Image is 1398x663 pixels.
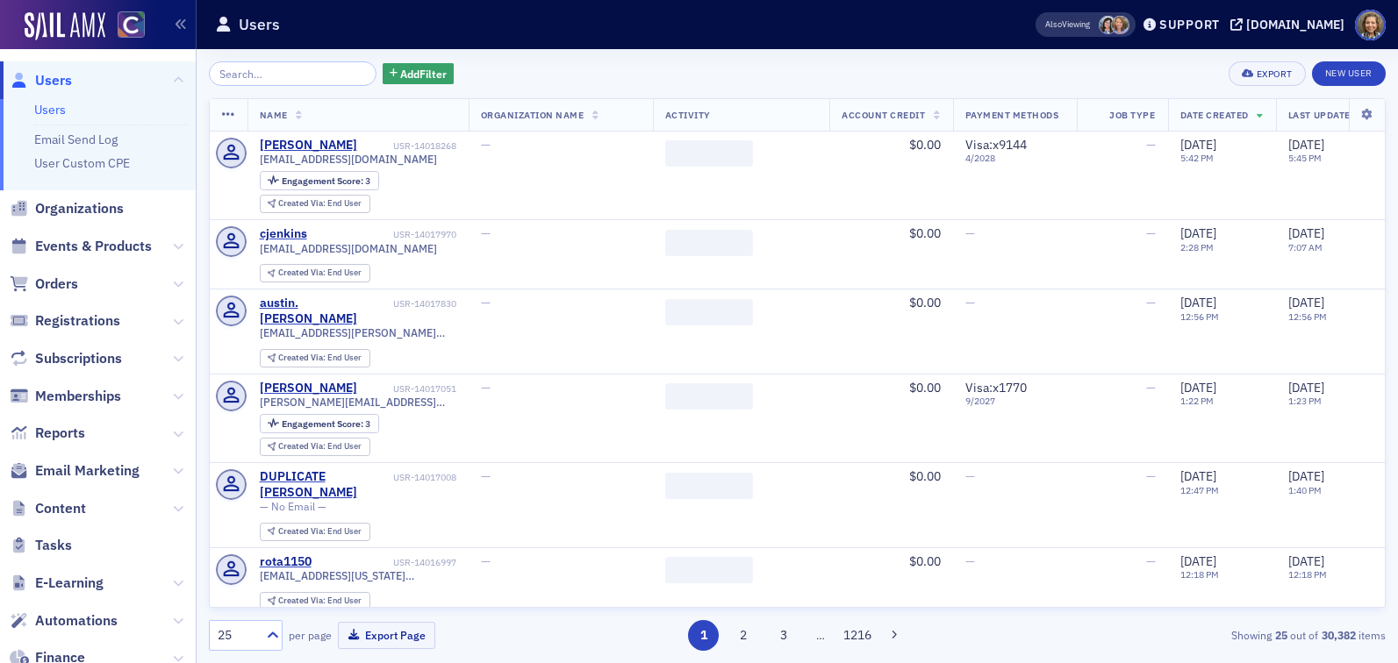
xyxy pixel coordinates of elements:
[909,225,941,241] span: $0.00
[278,442,362,452] div: End User
[1045,18,1090,31] span: Viewing
[278,525,327,537] span: Created Via :
[260,195,370,213] div: Created Via: End User
[260,242,437,255] span: [EMAIL_ADDRESS][DOMAIN_NAME]
[35,536,72,555] span: Tasks
[393,298,456,310] div: USR-14017830
[1180,484,1219,496] time: 12:47 PM
[10,461,140,481] a: Email Marketing
[1180,109,1249,121] span: Date Created
[1288,468,1324,484] span: [DATE]
[105,11,145,41] a: View Homepage
[35,499,86,518] span: Content
[260,500,326,513] span: — No Email —
[965,380,1027,396] span: Visa : x1770
[665,383,753,410] span: ‌
[965,396,1065,407] span: 9 / 2027
[1180,137,1216,153] span: [DATE]
[260,554,312,570] a: rota1150
[1146,468,1156,484] span: —
[965,225,975,241] span: —
[909,380,941,396] span: $0.00
[665,473,753,499] span: ‌
[1180,468,1216,484] span: [DATE]
[278,199,362,209] div: End User
[1288,137,1324,153] span: [DATE]
[1257,69,1293,79] div: Export
[10,71,72,90] a: Users
[35,611,118,631] span: Automations
[728,620,759,651] button: 2
[34,102,66,118] a: Users
[260,326,456,339] span: [EMAIL_ADDRESS][PERSON_NAME][DOMAIN_NAME]
[25,12,105,40] img: SailAMX
[10,199,124,218] a: Organizations
[35,461,140,481] span: Email Marketing
[239,14,280,35] h1: Users
[1230,18,1351,31] button: [DOMAIN_NAME]
[34,155,130,171] a: User Custom CPE
[35,237,152,256] span: Events & Products
[10,387,121,406] a: Memberships
[1318,627,1359,643] strong: 30,382
[688,620,719,651] button: 1
[338,622,435,649] button: Export Page
[965,553,975,569] span: —
[260,264,370,282] div: Created Via: End User
[209,61,376,86] input: Search…
[909,295,941,310] span: $0.00
[35,424,85,443] span: Reports
[842,620,872,651] button: 1216
[260,592,370,610] div: Created Via: End User
[1180,568,1219,581] time: 12:18 PM
[909,137,941,153] span: $0.00
[260,109,288,121] span: Name
[1288,395,1322,407] time: 1:23 PM
[842,109,925,121] span: Account Credit
[34,132,118,147] a: Email Send Log
[909,468,941,484] span: $0.00
[481,553,491,569] span: —
[10,499,86,518] a: Content
[310,229,456,240] div: USR-14017970
[260,226,307,242] a: cjenkins
[665,109,711,121] span: Activity
[360,140,456,152] div: USR-14018268
[260,349,370,367] div: Created Via: End User
[10,349,122,368] a: Subscriptions
[260,396,456,409] span: [PERSON_NAME][EMAIL_ADDRESS][PERSON_NAME][DOMAIN_NAME]
[965,468,975,484] span: —
[10,311,120,331] a: Registrations
[10,611,118,631] a: Automations
[278,595,327,606] span: Created Via :
[1180,241,1214,253] time: 2:28 PM
[1180,295,1216,310] span: [DATE]
[1288,109,1357,121] span: Last Updated
[260,153,437,166] span: [EMAIL_ADDRESS][DOMAIN_NAME]
[1099,16,1117,34] span: Stacy Svendsen
[1229,61,1305,86] button: Export
[965,153,1065,164] span: 4 / 2028
[260,171,379,190] div: Engagement Score: 3
[481,225,491,241] span: —
[965,295,975,310] span: —
[278,440,327,452] span: Created Via :
[260,138,357,153] a: [PERSON_NAME]
[35,574,104,593] span: E-Learning
[278,353,362,363] div: End User
[1146,295,1156,310] span: —
[1288,568,1327,581] time: 12:18 PM
[260,469,391,500] a: DUPLICATE [PERSON_NAME]
[1288,225,1324,241] span: [DATE]
[1180,152,1214,164] time: 5:42 PM
[665,230,753,256] span: ‌
[965,137,1027,153] span: Visa : x9144
[10,274,78,294] a: Orders
[35,349,122,368] span: Subscriptions
[400,66,447,82] span: Add Filter
[35,311,120,331] span: Registrations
